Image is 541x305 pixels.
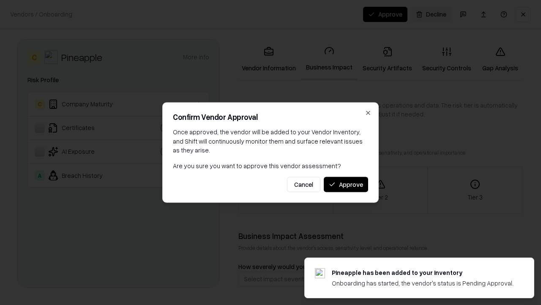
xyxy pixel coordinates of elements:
[332,279,514,288] div: Onboarding has started, the vendor's status is Pending Approval.
[287,177,320,192] button: Cancel
[332,268,514,277] div: Pineapple has been added to your inventory
[173,128,368,154] p: Once approved, the vendor will be added to your Vendor Inventory, and Shift will continuously mon...
[315,268,325,278] img: pineappleenergy.com
[324,177,368,192] button: Approve
[173,113,368,121] h2: Confirm Vendor Approval
[173,161,368,170] p: Are you sure you want to approve this vendor assessment?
